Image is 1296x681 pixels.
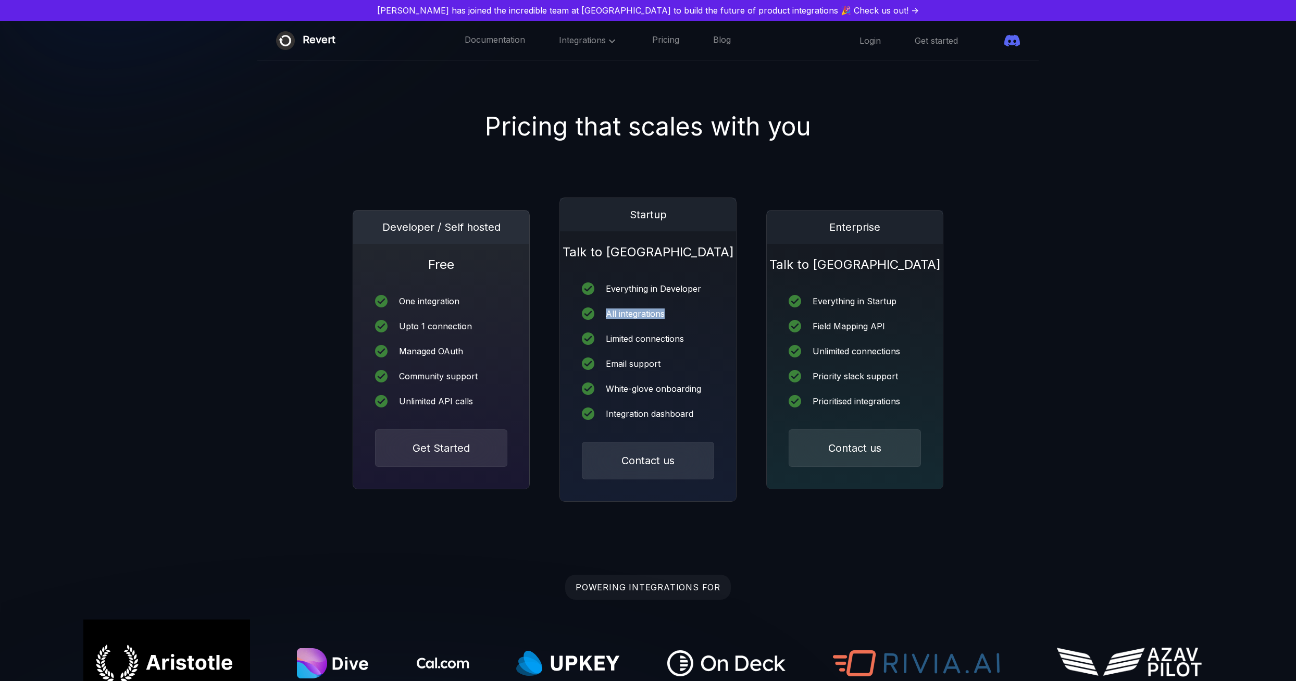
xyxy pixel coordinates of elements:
[606,385,701,393] div: White-glove onboarding
[560,198,736,231] div: Startup
[813,347,900,355] div: Unlimited connections
[565,575,731,600] div: POWERING INTEGRATIONS FOR
[813,297,896,305] div: Everything in Startup
[789,370,801,382] img: icon
[417,658,469,669] img: Cal.com logo
[559,35,618,45] span: Integrations
[915,35,958,46] a: Get started
[353,244,529,273] h1: Free
[375,345,388,357] img: icon
[399,297,459,305] div: One integration
[399,397,473,405] div: Unlimited API calls
[303,31,335,50] div: Revert
[375,370,388,382] img: icon
[813,397,900,405] div: Prioritised integrations
[789,320,801,332] img: icon
[859,35,881,46] a: Login
[606,335,684,343] div: Limited connections
[353,211,529,244] div: Developer / Self hosted
[606,410,693,418] div: Integration dashboard
[582,282,594,295] img: icon
[375,320,388,332] img: icon
[833,650,1000,677] img: Rivia.ai
[789,395,801,407] img: icon
[582,442,714,479] button: Contact us
[399,347,463,355] div: Managed OAuth
[667,650,786,676] img: OnDeck
[652,34,679,47] a: Pricing
[767,211,943,244] div: Enterprise
[375,395,388,407] img: icon
[399,322,472,330] div: Upto 1 connection
[4,4,1292,17] a: [PERSON_NAME] has joined the incredible team at [GEOGRAPHIC_DATA] to build the future of product ...
[399,372,478,380] div: Community support
[789,429,921,467] button: Contact us
[582,382,594,395] img: icon
[582,407,594,420] img: icon
[606,284,701,293] div: Everything in Developer
[606,360,661,368] div: Email support
[465,34,525,47] a: Documentation
[767,244,943,273] h1: Talk to [GEOGRAPHIC_DATA]
[582,357,594,370] img: icon
[713,34,731,47] a: Blog
[582,307,594,320] img: icon
[789,345,801,357] img: icon
[276,31,295,50] img: Revert logo
[813,322,885,330] div: Field Mapping API
[789,295,801,307] img: icon
[375,295,388,307] img: icon
[297,648,370,678] img: Dive
[582,332,594,345] img: icon
[813,372,898,380] div: Priority slack support
[375,429,507,467] button: Get Started
[606,309,665,318] div: All integrations
[560,231,736,261] h1: Talk to [GEOGRAPHIC_DATA]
